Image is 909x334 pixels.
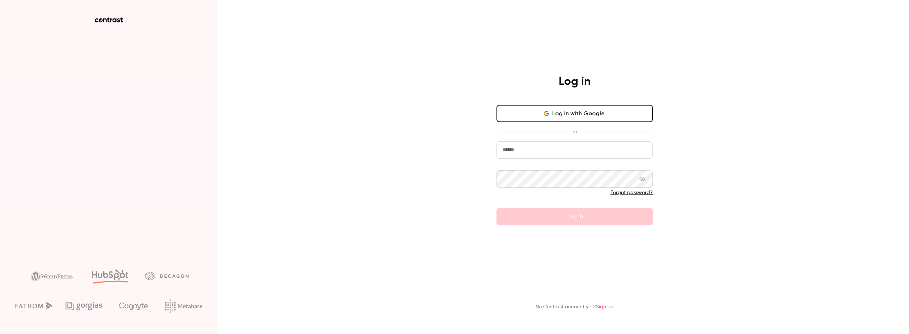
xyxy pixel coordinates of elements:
span: or [569,128,581,136]
p: No Contrast account yet? [536,303,614,311]
img: decagon [145,272,189,280]
h4: Log in [559,74,591,89]
a: Forgot password? [610,190,653,195]
a: Sign up [596,304,614,309]
button: Log in with Google [496,105,653,122]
